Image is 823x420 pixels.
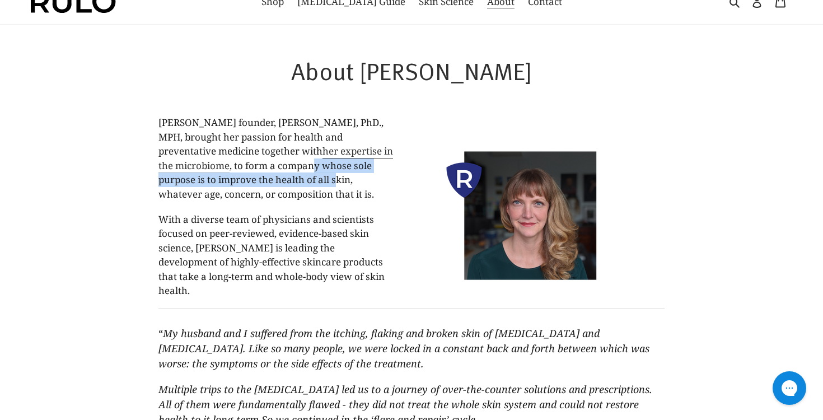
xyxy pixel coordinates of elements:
[158,144,393,173] a: her expertise in the microbiome
[158,326,163,340] span: “
[158,213,385,297] span: With a diverse team of physicians and scientists focused on peer-reviewed, evidence-based skin sc...
[158,56,664,85] h1: About [PERSON_NAME]
[396,115,665,307] img: Dr. Nicole Scott, Founder of Rulo Skin
[158,116,393,200] span: [PERSON_NAME] founder, [PERSON_NAME], PhD., MPH, brought her passion for health and preventative ...
[767,367,812,409] iframe: Gorgias live chat messenger
[158,326,649,370] span: My husband and I suffered from the itching, flaking and broken skin of [MEDICAL_DATA] and [MEDICA...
